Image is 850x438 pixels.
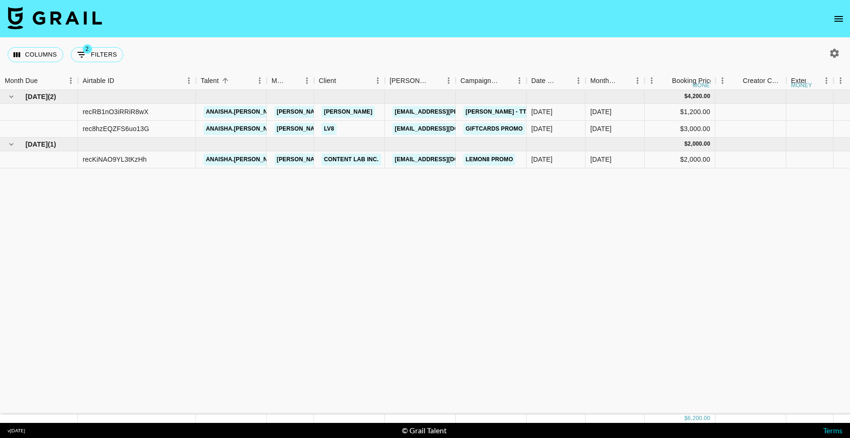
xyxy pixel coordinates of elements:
button: Sort [428,74,442,87]
div: Date Created [531,72,558,90]
div: Airtable ID [83,72,114,90]
span: ( 1 ) [48,140,56,149]
button: Menu [371,74,385,88]
a: [PERSON_NAME][EMAIL_ADDRESS][DOMAIN_NAME] [274,154,428,165]
button: Sort [806,74,819,87]
div: Manager [267,72,314,90]
div: v [DATE] [8,428,25,434]
button: Menu [571,74,586,88]
div: Talent [201,72,219,90]
a: LV8 [322,123,337,135]
div: [PERSON_NAME] [390,72,428,90]
div: Aug '25 [590,107,612,116]
div: recKiNAO9YL3tKzHh [83,155,147,164]
a: Lemon8 Promo [463,154,515,165]
button: Sort [336,74,349,87]
div: 4,200.00 [688,92,710,100]
a: Content Lab Inc. [322,154,381,165]
a: anaisha.[PERSON_NAME] [204,106,285,118]
button: Menu [253,74,267,88]
button: Select columns [8,47,63,62]
div: Booker [385,72,456,90]
div: 6,200.00 [688,414,710,422]
button: Sort [499,74,512,87]
div: $ [684,92,688,100]
button: Menu [182,74,196,88]
a: Giftcards Promo [463,123,525,135]
div: 13/08/2025 [531,124,552,133]
div: Client [319,72,336,90]
div: Booking Price [672,72,714,90]
div: $ [684,140,688,148]
button: Menu [442,74,456,88]
span: [DATE] [25,92,48,101]
button: Menu [630,74,645,88]
div: Aug '25 [590,124,612,133]
div: Client [314,72,385,90]
div: Talent [196,72,267,90]
a: [PERSON_NAME] [322,106,375,118]
div: Creator Commmission Override [715,72,786,90]
div: Sep '25 [590,155,612,164]
button: hide children [5,90,18,103]
button: open drawer [829,9,848,28]
div: Date Created [527,72,586,90]
button: Menu [833,74,848,88]
div: $2,000.00 [645,151,715,168]
img: Grail Talent [8,7,102,29]
div: Month Due [5,72,38,90]
div: 22/06/2025 [531,107,552,116]
div: $3,000.00 [645,121,715,138]
button: Menu [512,74,527,88]
button: Menu [819,74,833,88]
a: [EMAIL_ADDRESS][DOMAIN_NAME] [392,123,498,135]
button: Sort [219,74,232,87]
button: Sort [287,74,300,87]
div: Month Due [590,72,617,90]
a: [PERSON_NAME][EMAIL_ADDRESS][DOMAIN_NAME] [274,123,428,135]
button: hide children [5,138,18,151]
div: Airtable ID [78,72,196,90]
div: 2,000.00 [688,140,710,148]
span: ( 2 ) [48,92,56,101]
div: © Grail Talent [402,426,447,435]
div: recRB1nO3iRRiR8wX [83,107,148,116]
span: [DATE] [25,140,48,149]
div: Campaign (Type) [460,72,499,90]
div: Manager [272,72,287,90]
div: Creator Commmission Override [743,72,782,90]
div: 28/07/2025 [531,155,552,164]
a: [PERSON_NAME] - TT + IG [463,106,542,118]
button: Menu [64,74,78,88]
a: Terms [823,426,842,435]
div: Campaign (Type) [456,72,527,90]
button: Menu [715,74,730,88]
button: Menu [645,74,659,88]
button: Sort [659,74,672,87]
div: Month Due [586,72,645,90]
span: 2 [83,44,92,54]
a: [EMAIL_ADDRESS][PERSON_NAME][DOMAIN_NAME] [392,106,546,118]
a: anaisha.[PERSON_NAME] [204,154,285,165]
a: [PERSON_NAME][EMAIL_ADDRESS][DOMAIN_NAME] [274,106,428,118]
button: Sort [730,74,743,87]
button: Sort [617,74,630,87]
div: money [693,83,714,88]
button: Show filters [71,47,123,62]
div: $1,200.00 [645,104,715,121]
button: Sort [114,74,127,87]
div: money [791,83,812,88]
a: anaisha.[PERSON_NAME] [204,123,285,135]
button: Menu [300,74,314,88]
button: Sort [38,74,51,87]
div: $ [684,414,688,422]
div: rec8hzEQZFS6uo13G [83,124,149,133]
a: [EMAIL_ADDRESS][DOMAIN_NAME] [392,154,498,165]
button: Sort [558,74,571,87]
